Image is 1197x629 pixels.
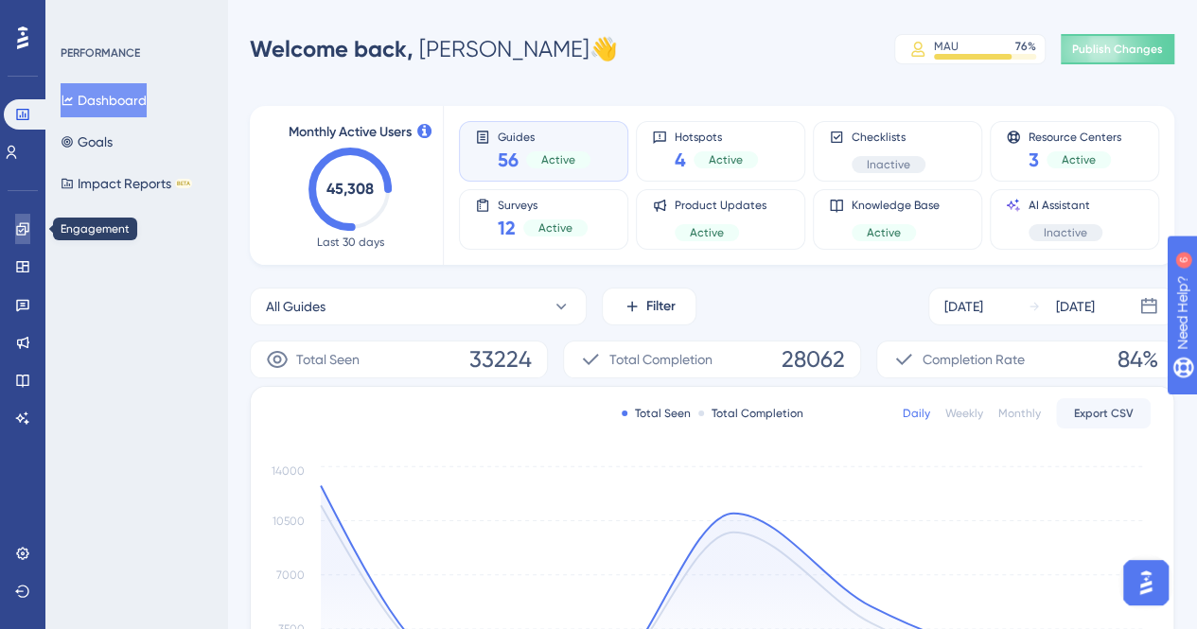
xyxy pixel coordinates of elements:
[498,215,516,241] span: 12
[903,406,930,421] div: Daily
[61,83,147,117] button: Dashboard
[273,515,305,528] tspan: 10500
[622,406,691,421] div: Total Seen
[698,406,803,421] div: Total Completion
[852,198,940,213] span: Knowledge Base
[1029,147,1039,173] span: 3
[609,348,713,371] span: Total Completion
[289,121,412,144] span: Monthly Active Users
[690,225,724,240] span: Active
[498,147,519,173] span: 56
[1118,554,1174,611] iframe: UserGuiding AI Assistant Launcher
[250,34,618,64] div: [PERSON_NAME] 👋
[602,288,696,325] button: Filter
[250,35,414,62] span: Welcome back,
[1029,198,1102,213] span: AI Assistant
[1118,344,1158,375] span: 84%
[675,147,686,173] span: 4
[1072,42,1163,57] span: Publish Changes
[934,39,959,54] div: MAU
[945,406,983,421] div: Weekly
[944,295,983,318] div: [DATE]
[1074,406,1134,421] span: Export CSV
[296,348,360,371] span: Total Seen
[276,568,305,582] tspan: 7000
[317,235,384,250] span: Last 30 days
[538,220,572,236] span: Active
[250,288,587,325] button: All Guides
[923,348,1025,371] span: Completion Rate
[867,225,901,240] span: Active
[61,166,192,201] button: Impact ReportsBETA
[1061,34,1174,64] button: Publish Changes
[1015,39,1036,54] div: 76 %
[998,406,1041,421] div: Monthly
[1029,130,1121,143] span: Resource Centers
[61,125,113,159] button: Goals
[326,180,374,198] text: 45,308
[1056,398,1151,428] button: Export CSV
[709,152,743,167] span: Active
[272,464,305,478] tspan: 14000
[498,130,590,143] span: Guides
[1044,225,1087,240] span: Inactive
[541,152,575,167] span: Active
[61,45,140,61] div: PERFORMANCE
[1062,152,1096,167] span: Active
[44,5,118,27] span: Need Help?
[1056,295,1095,318] div: [DATE]
[266,295,326,318] span: All Guides
[175,179,192,188] div: BETA
[498,198,588,211] span: Surveys
[782,344,845,375] span: 28062
[867,157,910,172] span: Inactive
[469,344,532,375] span: 33224
[675,130,758,143] span: Hotspots
[646,295,676,318] span: Filter
[852,130,925,145] span: Checklists
[675,198,766,213] span: Product Updates
[132,9,137,25] div: 6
